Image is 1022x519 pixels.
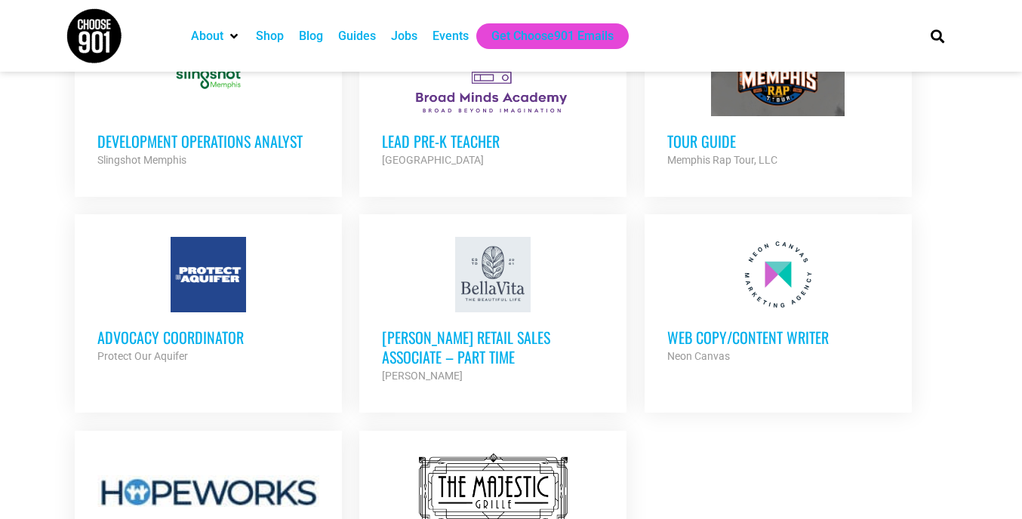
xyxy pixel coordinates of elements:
[75,18,342,192] a: Development Operations Analyst Slingshot Memphis
[382,131,604,151] h3: Lead Pre-K Teacher
[382,370,463,382] strong: [PERSON_NAME]
[183,23,248,49] div: About
[191,27,223,45] a: About
[97,154,186,166] strong: Slingshot Memphis
[433,27,469,45] a: Events
[359,214,626,407] a: [PERSON_NAME] Retail Sales Associate – Part Time [PERSON_NAME]
[338,27,376,45] a: Guides
[391,27,417,45] a: Jobs
[97,327,319,347] h3: Advocacy Coordinator
[645,214,912,388] a: Web Copy/Content Writer Neon Canvas
[491,27,614,45] a: Get Choose901 Emails
[299,27,323,45] a: Blog
[667,131,889,151] h3: Tour Guide
[97,131,319,151] h3: Development Operations Analyst
[667,350,730,362] strong: Neon Canvas
[667,154,777,166] strong: Memphis Rap Tour, LLC
[97,350,188,362] strong: Protect Our Aquifer
[75,214,342,388] a: Advocacy Coordinator Protect Our Aquifer
[183,23,905,49] nav: Main nav
[382,154,484,166] strong: [GEOGRAPHIC_DATA]
[645,18,912,192] a: Tour Guide Memphis Rap Tour, LLC
[925,23,950,48] div: Search
[667,327,889,347] h3: Web Copy/Content Writer
[382,327,604,367] h3: [PERSON_NAME] Retail Sales Associate – Part Time
[256,27,284,45] a: Shop
[359,18,626,192] a: Lead Pre-K Teacher [GEOGRAPHIC_DATA]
